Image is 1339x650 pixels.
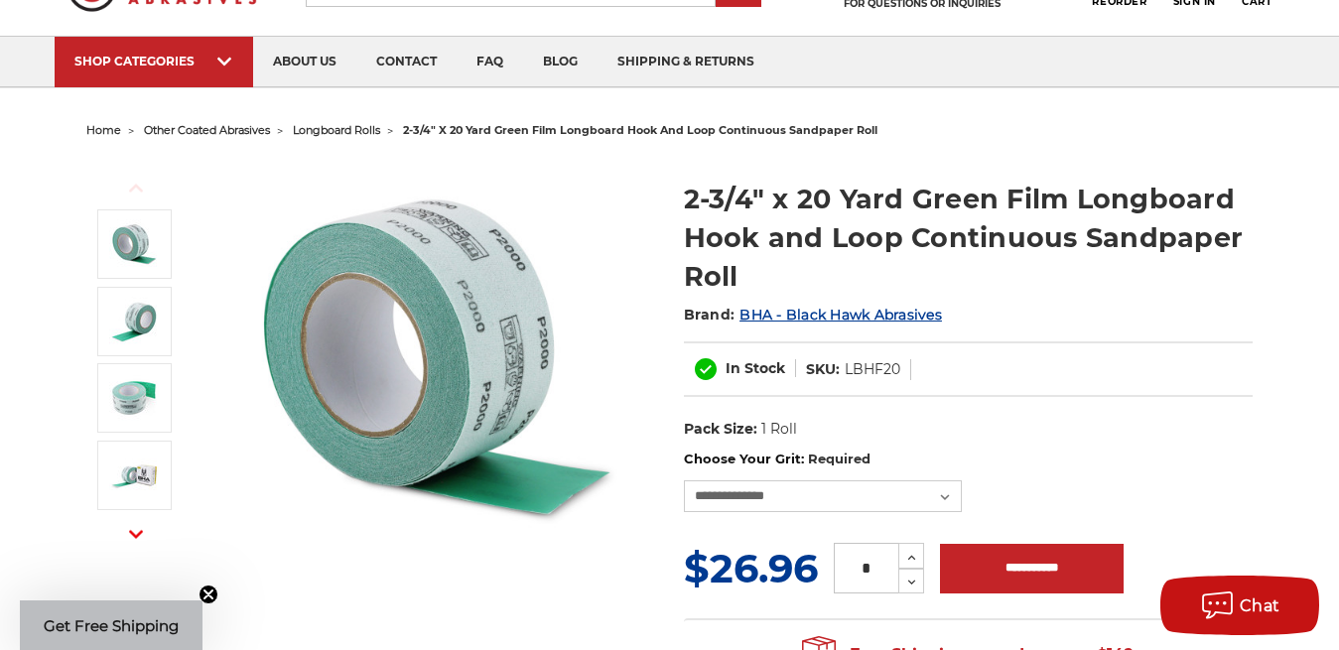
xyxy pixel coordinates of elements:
[199,585,218,604] button: Close teaser
[684,180,1253,296] h1: 2-3/4" x 20 Yard Green Film Longboard Hook and Loop Continuous Sandpaper Roll
[523,37,598,87] a: blog
[806,359,840,380] dt: SKU:
[684,450,1253,469] label: Choose Your Grit:
[253,37,356,87] a: about us
[761,419,797,440] dd: 1 Roll
[403,123,877,137] span: 2-3/4" x 20 yard green film longboard hook and loop continuous sandpaper roll
[109,297,159,346] img: Heat dissipating Green Film Sandpaper Roll with treated aluminum oxide grains for rapid material ...
[44,616,179,635] span: Get Free Shipping
[684,419,757,440] dt: Pack Size:
[845,359,900,380] dd: LBHF20
[144,123,270,137] a: other coated abrasives
[1160,576,1319,635] button: Chat
[684,544,818,592] span: $26.96
[109,373,159,423] img: Durable film-backed longboard sandpaper roll with anti-clogging coating for fine finishes.
[293,123,380,137] a: longboard rolls
[236,159,633,556] img: Green Film Longboard Sandpaper Roll ideal for automotive sanding and bodywork preparation.
[112,513,160,556] button: Next
[112,167,160,209] button: Previous
[457,37,523,87] a: faq
[20,600,202,650] div: Get Free ShippingClose teaser
[739,306,942,324] a: BHA - Black Hawk Abrasives
[74,54,233,68] div: SHOP CATEGORIES
[86,123,121,137] a: home
[1240,596,1280,615] span: Chat
[109,451,159,500] img: Long-lasting sandpaper roll with treated aluminum oxide for efficient metal and wood sanding.
[598,37,774,87] a: shipping & returns
[726,359,785,377] span: In Stock
[109,219,159,269] img: Green Film Longboard Sandpaper Roll ideal for automotive sanding and bodywork preparation.
[356,37,457,87] a: contact
[684,306,736,324] span: Brand:
[808,451,870,466] small: Required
